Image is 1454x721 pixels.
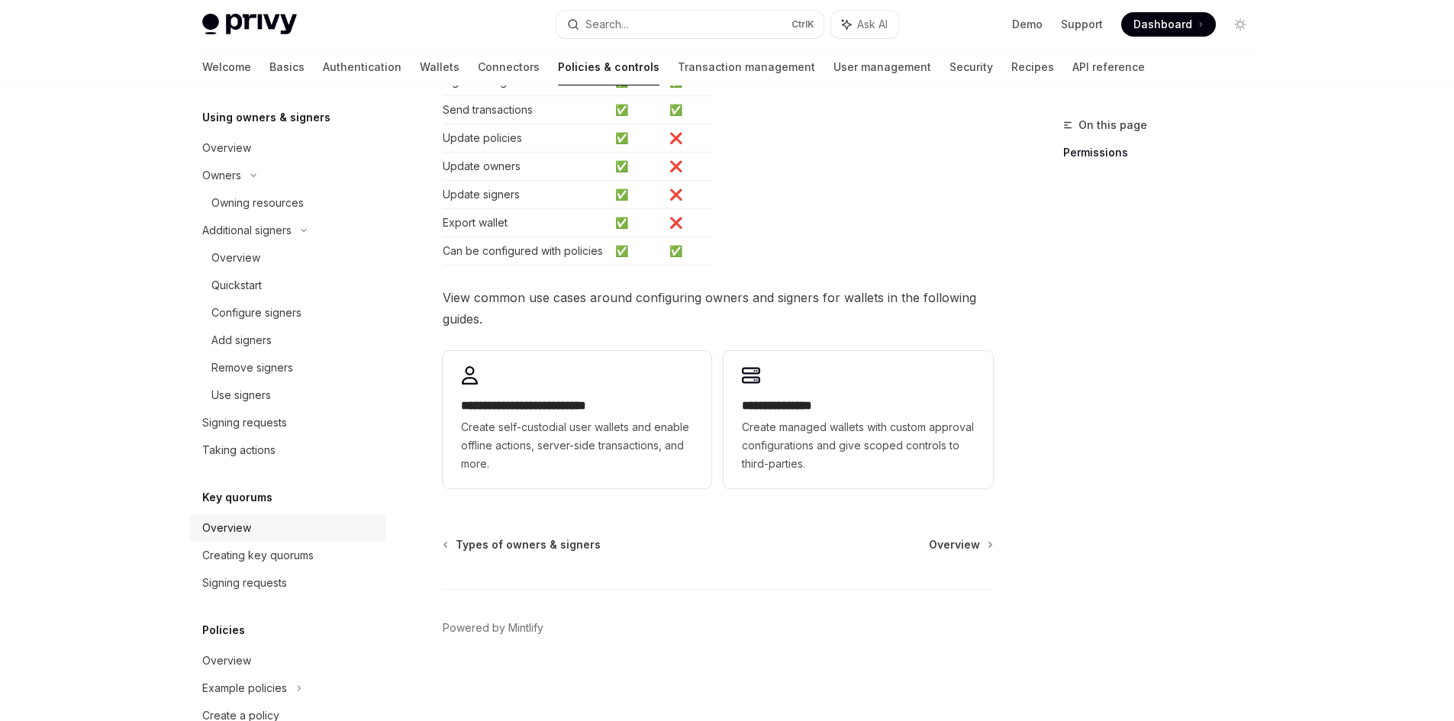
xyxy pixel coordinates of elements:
a: Signing requests [190,409,385,436]
span: Overview [929,537,980,552]
a: Add signers [190,327,385,354]
a: Quickstart [190,272,385,299]
span: Dashboard [1133,17,1192,32]
div: Overview [202,519,251,537]
td: ✅ [609,181,663,209]
td: ❌ [663,209,711,237]
td: ✅ [609,209,663,237]
a: Use signers [190,381,385,409]
div: Add signers [211,331,272,349]
a: Creating key quorums [190,542,385,569]
div: Example policies [202,679,287,697]
a: Powered by Mintlify [443,620,543,636]
div: Search... [585,15,628,34]
a: Recipes [1011,49,1054,85]
div: Owners [202,166,241,185]
span: Create self-custodial user wallets and enable offline actions, server-side transactions, and more. [461,418,693,473]
div: Signing requests [202,414,287,432]
div: Use signers [211,386,271,404]
a: Basics [269,49,305,85]
div: Creating key quorums [202,546,314,565]
td: Update policies [443,124,609,153]
td: ❌ [663,181,711,209]
div: Remove signers [211,359,293,377]
a: Policies & controls [558,49,659,85]
span: View common use cases around configuring owners and signers for wallets in the following guides. [443,287,993,330]
a: Support [1061,17,1103,32]
span: On this page [1078,116,1147,134]
td: Can be configured with policies [443,237,609,266]
a: **** **** *****Create managed wallets with custom approval configurations and give scoped control... [724,351,992,488]
div: Quickstart [211,276,262,295]
td: ✅ [663,96,711,124]
a: Types of owners & signers [444,537,601,552]
td: ✅ [609,124,663,153]
a: Security [949,49,993,85]
a: Owning resources [190,189,385,217]
td: ✅ [609,96,663,124]
button: Ask AI [831,11,898,38]
td: ✅ [609,237,663,266]
span: Ctrl K [791,18,814,31]
div: Taking actions [202,441,276,459]
a: Demo [1012,17,1043,32]
td: ✅ [609,153,663,181]
a: Signing requests [190,569,385,597]
a: Permissions [1063,140,1265,165]
span: Create managed wallets with custom approval configurations and give scoped controls to third-part... [742,418,974,473]
a: Overview [190,134,385,162]
td: Update owners [443,153,609,181]
a: Dashboard [1121,12,1216,37]
td: Send transactions [443,96,609,124]
div: Overview [202,139,251,157]
a: Taking actions [190,436,385,464]
span: Types of owners & signers [456,537,601,552]
a: Overview [190,514,385,542]
h5: Policies [202,621,245,639]
div: Owning resources [211,194,304,212]
td: ❌ [663,153,711,181]
a: Overview [929,537,991,552]
img: light logo [202,14,297,35]
div: Additional signers [202,221,292,240]
td: ❌ [663,124,711,153]
td: Export wallet [443,209,609,237]
td: Update signers [443,181,609,209]
div: Signing requests [202,574,287,592]
h5: Using owners & signers [202,108,330,127]
div: Overview [211,249,260,267]
a: Authentication [323,49,401,85]
a: Configure signers [190,299,385,327]
a: Welcome [202,49,251,85]
a: Transaction management [678,49,815,85]
a: Remove signers [190,354,385,381]
a: Overview [190,647,385,674]
div: Overview [202,652,251,670]
span: Ask AI [857,17,888,32]
button: Toggle dark mode [1228,12,1253,37]
td: ✅ [663,237,711,266]
button: Search...CtrlK [556,11,824,38]
a: Wallets [420,49,459,85]
h5: Key quorums [202,488,272,507]
a: Connectors [478,49,540,85]
a: API reference [1072,49,1145,85]
a: Overview [190,244,385,272]
div: Configure signers [211,304,301,322]
a: User management [833,49,931,85]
